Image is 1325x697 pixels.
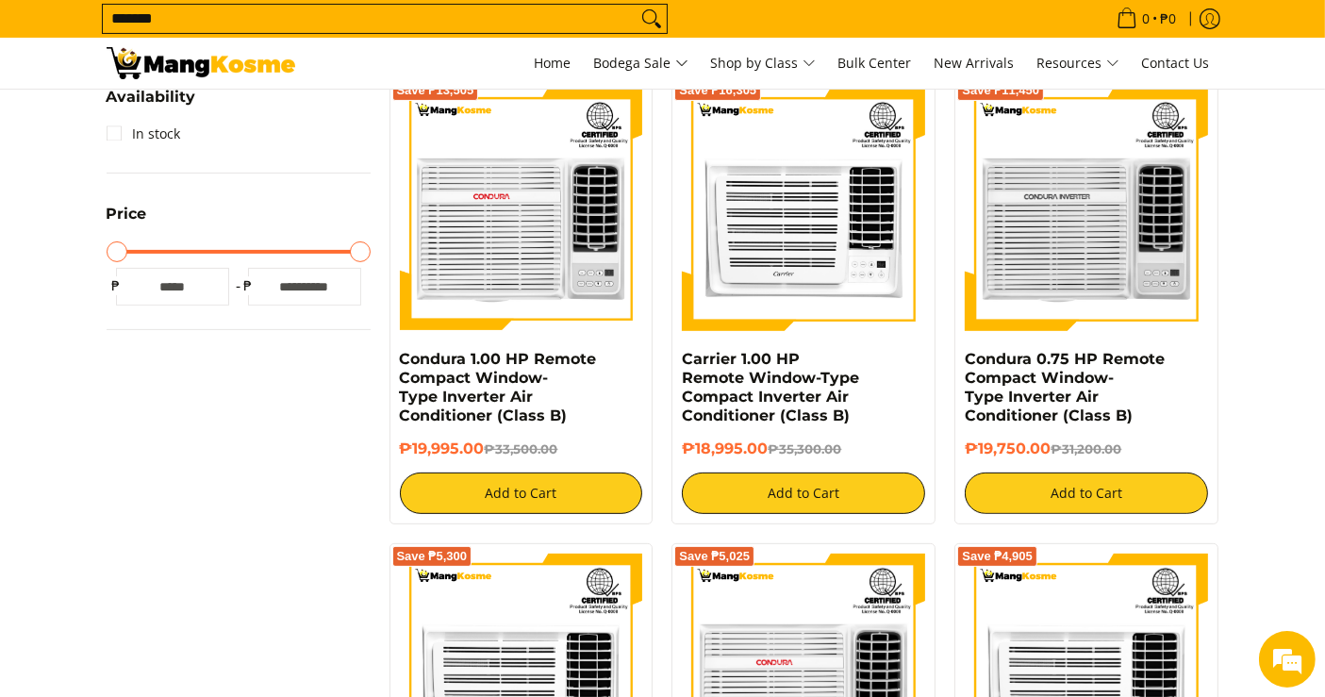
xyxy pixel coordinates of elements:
img: Condura 1.00 HP Remote Compact Window-Type Inverter Air Conditioner (Class B) [400,88,643,331]
img: Search: 15 results found for &quot;compact&quot; | Mang Kosme [107,47,295,79]
span: Save ₱11,450 [962,85,1039,96]
span: Availability [107,90,196,105]
a: Condura 0.75 HP Remote Compact Window-Type Inverter Air Conditioner (Class B) [965,350,1165,424]
nav: Main Menu [314,38,1219,89]
a: Resources [1028,38,1129,89]
span: Contact Us [1142,54,1210,72]
a: Condura 1.00 HP Remote Compact Window-Type Inverter Air Conditioner (Class B) [400,350,597,424]
span: Bodega Sale [594,52,688,75]
span: ₱ [239,276,257,295]
button: Search [637,5,667,33]
span: ₱ [107,276,125,295]
span: Save ₱4,905 [962,551,1033,562]
img: Carrier 1.00 HP Remote Window-Type Compact Inverter Air Conditioner (Class B) [682,88,925,331]
span: Save ₱16,305 [679,85,756,96]
span: Save ₱5,025 [679,551,750,562]
h6: ₱19,995.00 [400,440,643,458]
a: Bodega Sale [585,38,698,89]
del: ₱33,500.00 [485,441,558,456]
h6: ₱18,995.00 [682,440,925,458]
span: ₱0 [1158,12,1180,25]
a: Home [525,38,581,89]
textarea: Type your message and hit 'Enter' [9,482,359,548]
summary: Open [107,90,196,119]
div: Chat with us now [98,106,317,130]
span: 0 [1140,12,1153,25]
span: New Arrivals [935,54,1015,72]
del: ₱31,200.00 [1051,441,1121,456]
summary: Open [107,207,147,236]
span: We're online! [109,221,260,411]
span: Home [535,54,571,72]
img: Condura 0.75 HP Remote Compact Window-Type Inverter Air Conditioner (Class B) [965,88,1208,331]
span: Shop by Class [711,52,816,75]
span: Resources [1037,52,1119,75]
a: Contact Us [1133,38,1219,89]
span: • [1111,8,1183,29]
a: In stock [107,119,181,149]
div: Minimize live chat window [309,9,355,55]
a: Carrier 1.00 HP Remote Window-Type Compact Inverter Air Conditioner (Class B) [682,350,859,424]
span: Price [107,207,147,222]
span: Save ₱13,505 [397,85,474,96]
a: Bulk Center [829,38,921,89]
del: ₱35,300.00 [768,441,841,456]
span: Save ₱5,300 [397,551,468,562]
span: Bulk Center [838,54,912,72]
h6: ₱19,750.00 [965,440,1208,458]
button: Add to Cart [682,473,925,514]
a: New Arrivals [925,38,1024,89]
a: Shop by Class [702,38,825,89]
button: Add to Cart [400,473,643,514]
button: Add to Cart [965,473,1208,514]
